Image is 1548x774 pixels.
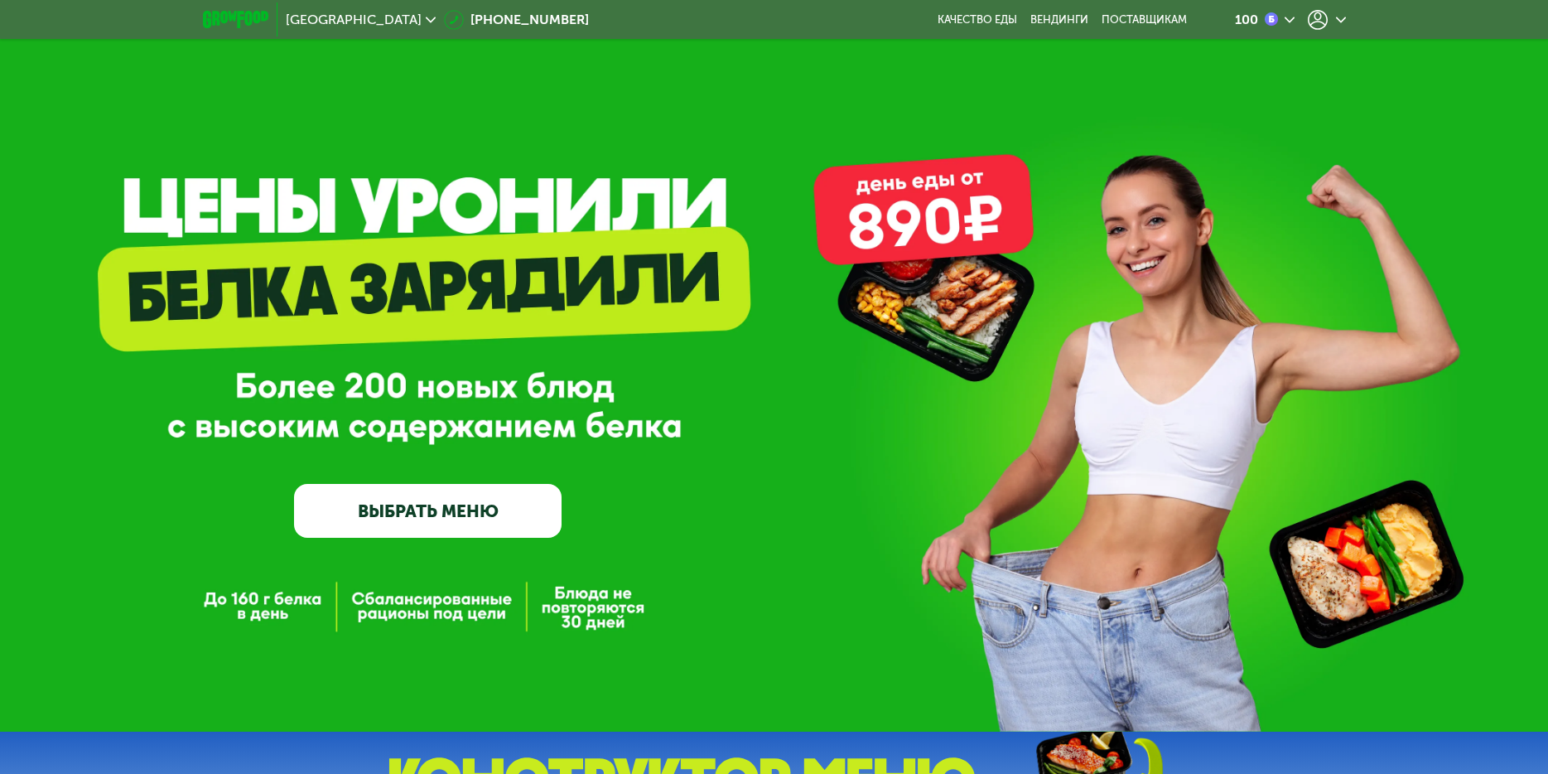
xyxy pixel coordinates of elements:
div: поставщикам [1102,13,1187,27]
a: Качество еды [938,13,1017,27]
a: [PHONE_NUMBER] [444,10,589,30]
a: Вендинги [1030,13,1088,27]
a: ВЫБРАТЬ МЕНЮ [294,484,562,538]
span: [GEOGRAPHIC_DATA] [286,13,422,27]
div: 100 [1235,13,1258,27]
